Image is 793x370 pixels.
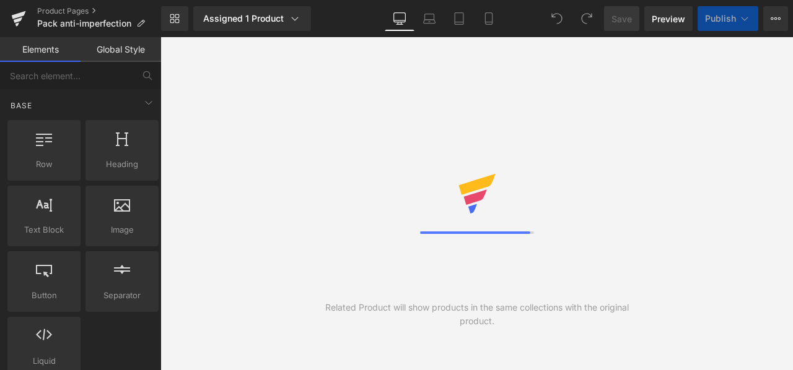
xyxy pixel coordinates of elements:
[318,301,635,328] div: Related Product will show products in the same collections with the original product.
[474,6,504,31] a: Mobile
[203,12,301,25] div: Assigned 1 Product
[444,6,474,31] a: Tablet
[37,19,131,28] span: Pack anti-imperfection
[652,12,685,25] span: Preview
[11,355,77,368] span: Liquid
[81,37,161,62] a: Global Style
[763,6,788,31] button: More
[9,100,33,111] span: Base
[574,6,599,31] button: Redo
[414,6,444,31] a: Laptop
[89,289,155,302] span: Separator
[611,12,632,25] span: Save
[698,6,758,31] button: Publish
[37,6,161,16] a: Product Pages
[11,223,77,236] span: Text Block
[89,223,155,236] span: Image
[11,289,77,302] span: Button
[89,158,155,171] span: Heading
[644,6,693,31] a: Preview
[161,6,188,31] a: New Library
[705,14,736,24] span: Publish
[11,158,77,171] span: Row
[385,6,414,31] a: Desktop
[545,6,569,31] button: Undo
